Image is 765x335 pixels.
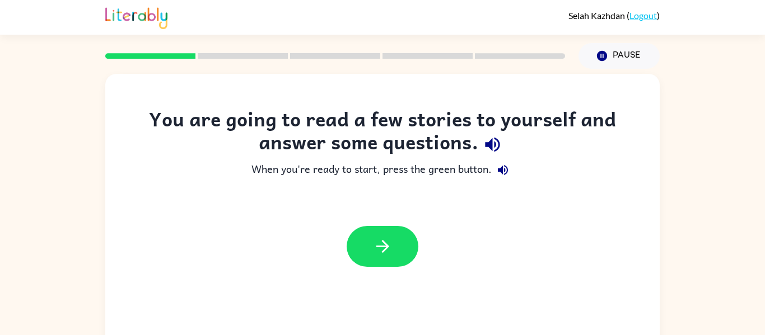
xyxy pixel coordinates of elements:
[629,10,657,21] a: Logout
[568,10,627,21] span: Selah Kazhdan
[128,107,637,159] div: You are going to read a few stories to yourself and answer some questions.
[128,159,637,181] div: When you're ready to start, press the green button.
[105,4,167,29] img: Literably
[568,10,660,21] div: ( )
[579,43,660,69] button: Pause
